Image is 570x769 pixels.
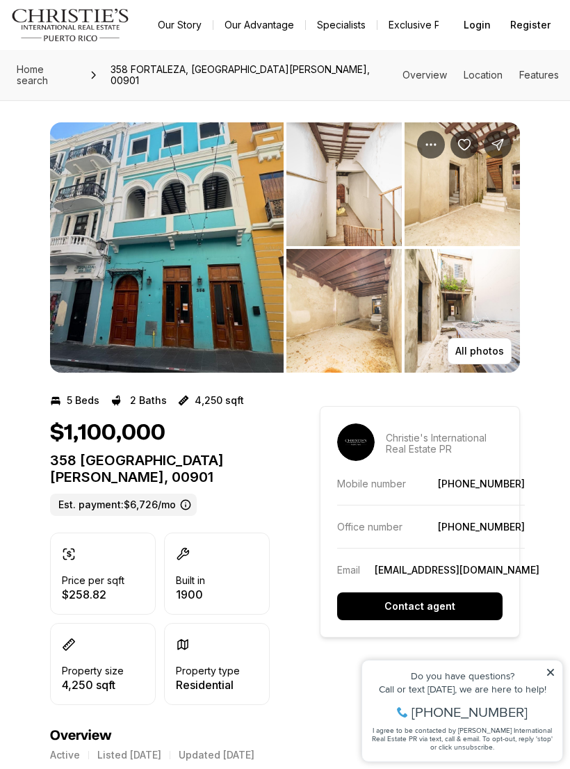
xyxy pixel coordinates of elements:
span: Register [510,19,551,31]
p: Property size [62,665,124,677]
p: Residential [176,679,240,690]
button: View image gallery [286,122,402,246]
div: Do you have questions? [15,31,201,41]
button: View image gallery [405,122,520,246]
a: Our Story [147,15,213,35]
button: Login [455,11,499,39]
h1: $1,100,000 [50,420,165,446]
button: View image gallery [405,249,520,373]
p: All photos [455,346,504,357]
nav: Page section menu [402,70,559,81]
p: 2 Baths [130,395,167,406]
p: Contact agent [384,601,455,612]
button: View image gallery [50,122,284,373]
button: All photos [448,338,512,364]
p: Built in [176,575,205,586]
p: Price per sqft [62,575,124,586]
span: Login [464,19,491,31]
a: [PHONE_NUMBER] [438,521,525,533]
li: 2 of 8 [286,122,520,373]
label: Est. payment: $6,726/mo [50,494,197,516]
li: 1 of 8 [50,122,284,373]
p: Mobile number [337,478,406,489]
p: 1900 [176,589,205,600]
div: Listing Photos [50,122,520,373]
p: Listed [DATE] [97,750,161,761]
p: 5 Beds [67,395,99,406]
p: Active [50,750,80,761]
a: Home search [11,58,83,92]
button: Register [502,11,559,39]
span: Home search [17,63,48,86]
p: Christie's International Real Estate PR [386,432,503,455]
a: Exclusive Properties [377,15,494,35]
span: I agree to be contacted by [PERSON_NAME] International Real Estate PR via text, call & email. To ... [17,86,198,112]
a: [PHONE_NUMBER] [438,478,525,489]
button: Property options [417,131,445,159]
a: Specialists [306,15,377,35]
a: Our Advantage [213,15,305,35]
div: Call or text [DATE], we are here to help! [15,44,201,54]
a: Skip to: Location [464,69,503,81]
p: 4,250 sqft [62,679,124,690]
a: [EMAIL_ADDRESS][DOMAIN_NAME] [375,564,539,576]
p: Office number [337,521,402,533]
img: logo [11,8,130,42]
a: Skip to: Features [519,69,559,81]
span: [PHONE_NUMBER] [57,65,173,79]
p: $258.82 [62,589,124,600]
p: 358 [GEOGRAPHIC_DATA][PERSON_NAME], 00901 [50,452,270,485]
h4: Overview [50,727,270,744]
button: View image gallery [286,249,402,373]
span: 358 FORTALEZA, [GEOGRAPHIC_DATA][PERSON_NAME], 00901 [105,58,402,92]
p: Updated [DATE] [179,750,254,761]
button: Share Property: 358 FORTALEZA [484,131,512,159]
button: Contact agent [337,592,503,620]
p: 4,250 sqft [195,395,244,406]
p: Property type [176,665,240,677]
button: Save Property: 358 FORTALEZA [450,131,478,159]
a: Skip to: Overview [402,69,447,81]
p: Email [337,564,360,576]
